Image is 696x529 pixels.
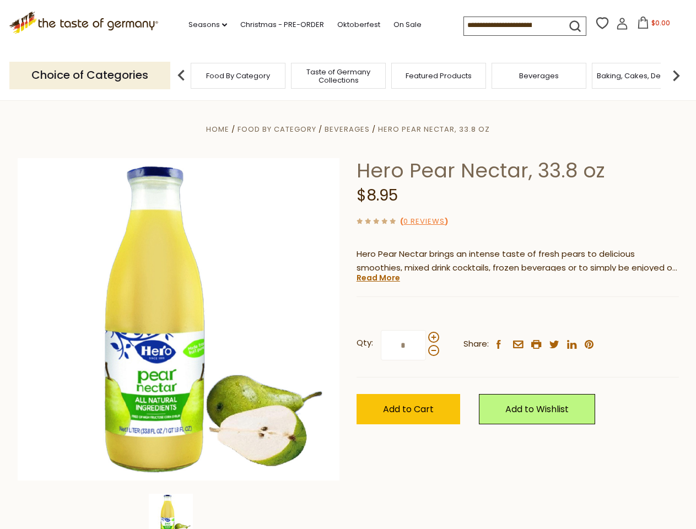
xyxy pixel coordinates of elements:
[406,72,472,80] a: Featured Products
[357,247,679,275] p: Hero Pear Nectar brings an intense taste of fresh pears to delicious smoothies, mixed drink cockt...
[337,19,380,31] a: Oktoberfest
[403,216,445,228] a: 0 Reviews
[238,124,316,134] a: Food By Category
[170,64,192,87] img: previous arrow
[357,336,373,350] strong: Qty:
[18,158,340,481] img: Hero Pear Nectar, 33.8 oz
[383,403,434,415] span: Add to Cart
[357,272,400,283] a: Read More
[206,72,270,80] a: Food By Category
[665,64,687,87] img: next arrow
[479,394,595,424] a: Add to Wishlist
[240,19,324,31] a: Christmas - PRE-ORDER
[206,124,229,134] a: Home
[357,394,460,424] button: Add to Cart
[378,124,490,134] a: Hero Pear Nectar, 33.8 oz
[630,17,677,33] button: $0.00
[381,330,426,360] input: Qty:
[463,337,489,351] span: Share:
[294,68,382,84] a: Taste of Germany Collections
[519,72,559,80] a: Beverages
[400,216,448,226] span: ( )
[9,62,170,89] p: Choice of Categories
[357,185,398,206] span: $8.95
[597,72,682,80] a: Baking, Cakes, Desserts
[393,19,422,31] a: On Sale
[651,18,670,28] span: $0.00
[357,158,679,183] h1: Hero Pear Nectar, 33.8 oz
[188,19,227,31] a: Seasons
[325,124,370,134] a: Beverages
